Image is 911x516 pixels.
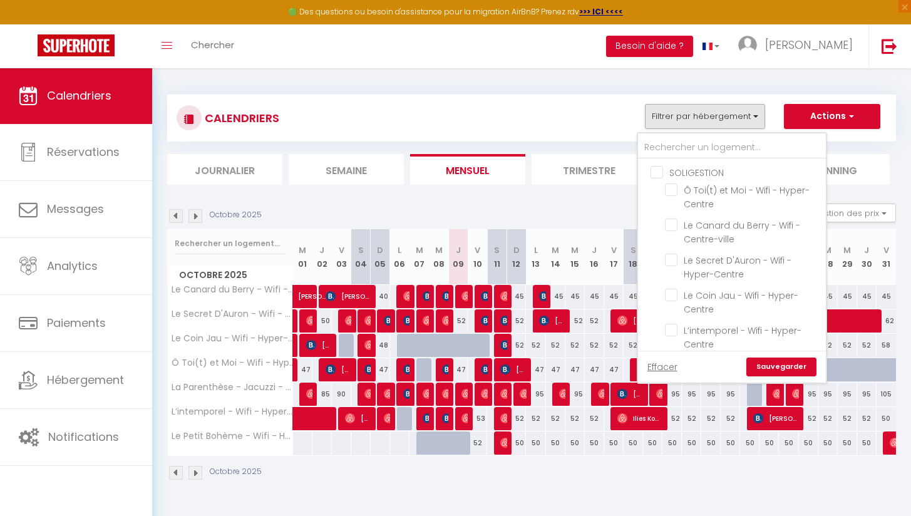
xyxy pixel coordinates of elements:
div: 47 [526,358,545,381]
div: 52 [468,431,487,455]
a: Effacer [647,360,677,374]
div: 52 [838,334,857,357]
span: [PERSON_NAME] [442,406,448,430]
div: 52 [565,407,585,430]
span: [PERSON_NAME] [403,358,409,381]
div: 52 [507,334,526,357]
p: Octobre 2025 [210,466,262,478]
img: ... [738,36,757,54]
div: 52 [838,407,857,430]
div: 50 [779,431,798,455]
div: 52 [624,334,643,357]
span: [PERSON_NAME] [461,284,468,308]
div: 47 [371,358,390,381]
span: Ilies Kourisna [617,406,662,430]
div: 50 [857,431,877,455]
div: 45 [624,285,643,308]
abbr: M [824,244,831,256]
span: Réservations [47,144,120,160]
span: [PERSON_NAME] [481,309,487,333]
th: 07 [409,229,429,285]
th: 01 [293,229,312,285]
div: 50 [662,431,682,455]
span: [PERSON_NAME] [500,358,526,381]
div: 52 [701,407,721,430]
li: Trimestre [532,154,647,185]
th: 04 [351,229,371,285]
span: [PERSON_NAME] [617,382,643,406]
div: 50 [312,309,332,333]
div: 50 [759,431,779,455]
a: Chercher [182,24,244,68]
div: 95 [662,383,682,406]
h3: CALENDRIERS [202,104,279,132]
span: [PERSON_NAME] [442,284,448,308]
th: 05 [371,229,390,285]
span: [PERSON_NAME] [500,406,507,430]
a: Sauvegarder [746,358,816,376]
th: 30 [857,229,877,285]
span: Analytics [47,258,98,274]
input: Rechercher un logement... [638,137,826,159]
span: Chercher [191,38,234,51]
div: 52 [662,407,682,430]
span: Lorelei [PERSON_NAME] [520,382,526,406]
abbr: S [358,244,364,256]
span: [PERSON_NAME] [306,382,312,406]
div: 95 [721,383,740,406]
span: [DEMOGRAPHIC_DATA][PERSON_NAME] [423,406,429,430]
span: Hébergement [47,372,124,388]
div: 45 [838,285,857,308]
button: Filtrer par hébergement [645,104,765,129]
span: L’intemporel - Wifi - Hyper-Centre [684,324,801,351]
div: 52 [818,334,838,357]
th: 12 [507,229,526,285]
div: 45 [818,285,838,308]
span: [PERSON_NAME] [559,382,565,406]
th: 29 [838,229,857,285]
a: [PERSON_NAME] [293,334,299,358]
div: 58 [877,334,896,357]
div: 50 [740,431,759,455]
input: Rechercher un logement... [175,232,286,255]
div: 50 [799,431,818,455]
abbr: V [339,244,344,256]
span: Laatab Bilal [403,382,409,406]
div: 45 [507,285,526,308]
button: Gestion des prix [803,204,896,222]
div: 50 [643,431,662,455]
abbr: V [611,244,617,256]
th: 13 [526,229,545,285]
div: 50 [721,431,740,455]
abbr: M [552,244,559,256]
div: 40 [371,285,390,308]
span: [PERSON_NAME] [442,382,448,406]
span: [PERSON_NAME] [306,309,312,333]
div: 105 [877,383,896,406]
th: 28 [818,229,838,285]
span: [PERSON_NAME] [500,431,507,455]
th: 17 [604,229,624,285]
th: 18 [624,229,643,285]
li: Semaine [289,154,404,185]
div: Filtrer par hébergement [637,132,827,384]
th: 09 [448,229,468,285]
span: Paiements [47,315,106,331]
div: 53 [468,407,487,430]
div: 52 [546,407,565,430]
th: 03 [332,229,351,285]
img: logout [882,38,897,54]
div: 52 [565,309,585,333]
div: 95 [701,383,721,406]
span: Notifications [48,429,119,445]
abbr: D [377,244,383,256]
span: Octobre 2025 [168,266,292,284]
span: [PERSON_NAME] [326,358,351,381]
span: [PERSON_NAME] [500,333,507,357]
abbr: J [319,244,324,256]
span: [PERSON_NAME] [364,382,371,406]
div: 47 [604,358,624,381]
abbr: L [398,244,401,256]
span: [PERSON_NAME] [364,358,371,381]
th: 31 [877,229,896,285]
